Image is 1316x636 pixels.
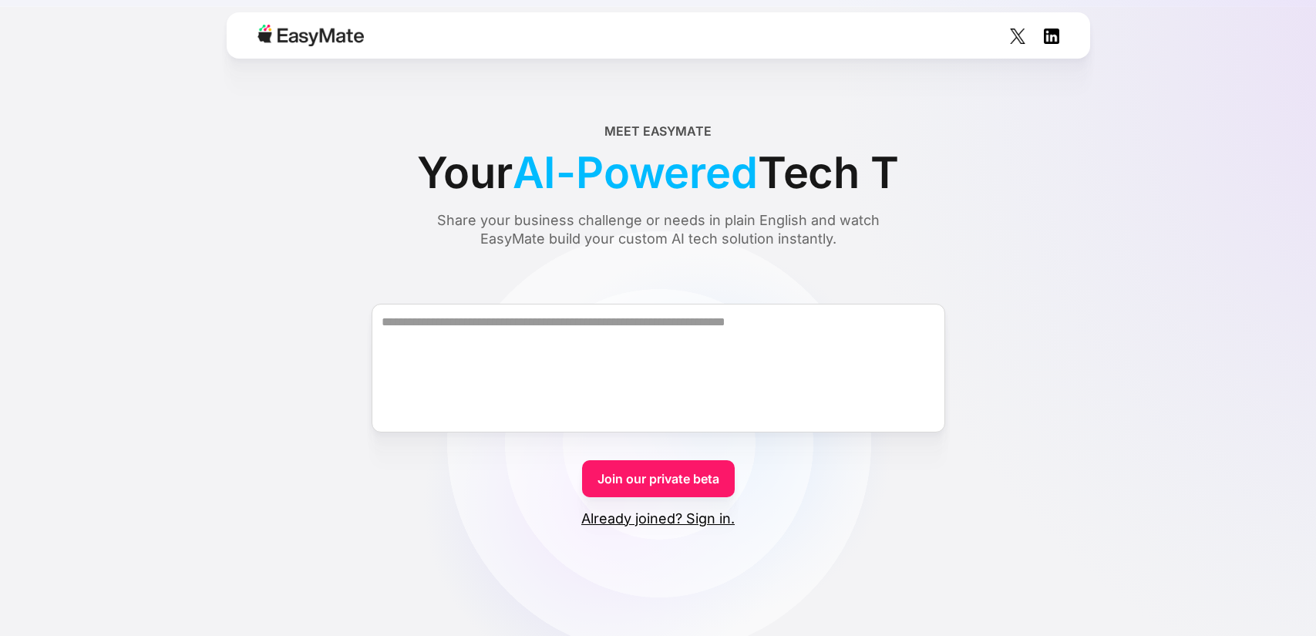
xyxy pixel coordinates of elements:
span: Tech T [758,140,899,205]
form: Form [103,276,1213,528]
div: Meet EasyMate [604,122,712,140]
span: AI-Powered [513,140,758,205]
div: Share your business challenge or needs in plain English and watch EasyMate build your custom AI t... [408,211,909,248]
img: Social Icon [1010,29,1025,44]
div: Your [417,140,898,205]
img: Easymate logo [257,25,364,46]
img: Social Icon [1044,29,1059,44]
a: Already joined? Sign in. [581,510,735,528]
a: Join our private beta [582,460,735,497]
